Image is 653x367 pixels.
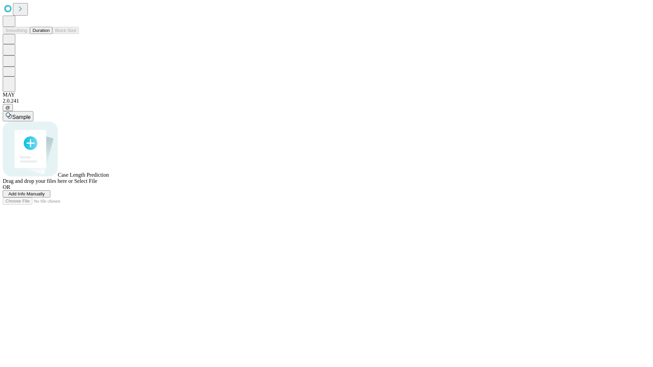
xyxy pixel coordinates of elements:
[74,178,97,184] span: Select File
[30,27,52,34] button: Duration
[3,190,50,197] button: Add Info Manually
[3,178,73,184] span: Drag and drop your files here or
[3,92,650,98] div: MAY
[12,114,31,120] span: Sample
[3,111,33,121] button: Sample
[52,27,79,34] button: Block Size
[3,184,10,190] span: OR
[58,172,109,178] span: Case Length Prediction
[9,191,45,196] span: Add Info Manually
[3,98,650,104] div: 2.0.241
[3,104,13,111] button: @
[3,27,30,34] button: Smoothing
[5,105,10,110] span: @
